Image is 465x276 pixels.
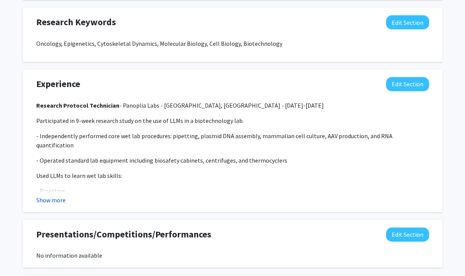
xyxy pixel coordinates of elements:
span: Experience [36,77,80,91]
iframe: Chat [6,242,32,270]
button: Edit Research Keywords [386,15,429,29]
p: Used LLMs to learn wet lab skills: [36,171,429,180]
button: Show more [36,195,66,205]
span: Research Keywords [36,15,116,29]
p: - Panoplia Labs - [GEOGRAPHIC_DATA], [GEOGRAPHIC_DATA] - [DATE]-[DATE] [36,101,429,110]
button: Edit Experience [386,77,429,91]
p: Participated in 9-week research study on the use of LLMs in a biotechnology lab. [36,116,429,125]
p: - Operated standard lab equipment including biosafety cabinets, centrifuges, and thermocyclers [36,156,429,165]
p: - Independently performed core wet lab procedures: pipetting, plasmid DNA assembly, mammalian cel... [36,131,429,150]
strong: Research Protocol Technician [36,102,119,109]
p: - Pipetting [36,186,429,195]
button: Edit Presentations/Competitions/Performances [386,228,429,242]
p: Oncology, Epigenetics, Cytoskeletal Dynamics, Molecular Biology, Cell Biology, Biotechnology [36,39,429,48]
span: Presentations/Competitions/Performances [36,228,211,241]
div: No information available [36,251,429,260]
